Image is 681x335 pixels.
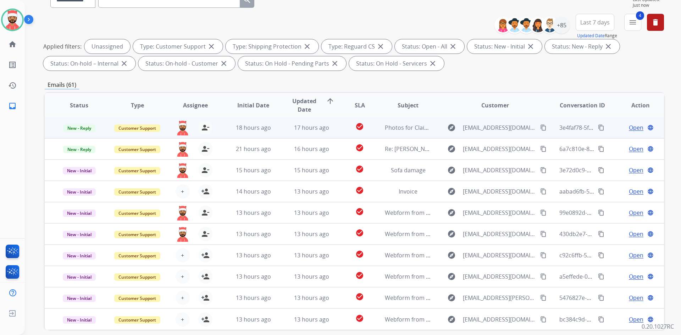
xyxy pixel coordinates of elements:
[598,167,604,173] mat-icon: content_copy
[629,18,637,27] mat-icon: menu
[236,230,271,238] span: 13 hours ago
[540,295,547,301] mat-icon: content_copy
[220,59,228,68] mat-icon: close
[114,252,160,259] span: Customer Support
[236,316,271,323] span: 13 hours ago
[463,230,536,238] span: [EMAIL_ADDRESS][DOMAIN_NAME]
[624,14,641,31] button: 4
[63,295,96,302] span: New - Initial
[385,209,546,217] span: Webform from [EMAIL_ADDRESS][DOMAIN_NAME] on [DATE]
[355,229,364,237] mat-icon: check_circle
[207,42,216,51] mat-icon: close
[633,2,664,8] span: Just now
[120,59,128,68] mat-icon: close
[540,167,547,173] mat-icon: content_copy
[114,295,160,302] span: Customer Support
[236,166,271,174] span: 15 hours ago
[43,56,135,71] div: Status: On-hold – Internal
[629,123,643,132] span: Open
[463,315,536,324] span: [EMAIL_ADDRESS][DOMAIN_NAME]
[355,207,364,216] mat-icon: check_circle
[331,59,339,68] mat-icon: close
[463,145,536,153] span: [EMAIL_ADDRESS][DOMAIN_NAME]
[238,56,346,71] div: Status: On Hold - Pending Parts
[176,184,190,199] button: +
[651,18,660,27] mat-icon: delete
[349,56,444,71] div: Status: On Hold - Servicers
[598,231,604,237] mat-icon: content_copy
[45,80,79,89] p: Emails (61)
[355,314,364,323] mat-icon: check_circle
[236,209,271,217] span: 13 hours ago
[294,316,329,323] span: 13 hours ago
[559,166,668,174] span: 3e72d0c9-478d-492b-8dce-8e7b2f6610ce
[176,163,190,178] img: agent-avatar
[63,167,96,174] span: New - Initial
[447,166,456,174] mat-icon: explore
[201,230,210,238] mat-icon: person_remove
[647,124,654,131] mat-icon: language
[559,124,663,132] span: 3e4faf78-5fa0-4fa6-925e-3162186a28e2
[447,145,456,153] mat-icon: explore
[176,291,190,305] button: +
[176,142,190,157] img: agent-avatar
[559,316,666,323] span: bc384c9d-47f8-41d3-ac56-27f6106c96ba
[598,210,604,216] mat-icon: content_copy
[201,294,210,302] mat-icon: person_add
[598,273,604,280] mat-icon: content_copy
[559,230,664,238] span: 430db2e7-7fbf-42fa-b91f-5c9c27a4d46c
[181,315,184,324] span: +
[598,295,604,301] mat-icon: content_copy
[598,146,604,152] mat-icon: content_copy
[463,251,536,259] span: [EMAIL_ADDRESS][DOMAIN_NAME]
[131,101,144,110] span: Type
[463,123,536,132] span: [EMAIL_ADDRESS][DOMAIN_NAME]
[376,42,385,51] mat-icon: close
[559,188,666,195] span: aabad6fb-52c3-45a5-9b56-78461eeff7ee
[385,316,546,323] span: Webform from [EMAIL_ADDRESS][DOMAIN_NAME] on [DATE]
[553,17,570,34] div: +85
[236,273,271,280] span: 13 hours ago
[540,188,547,195] mat-icon: content_copy
[385,230,546,238] span: Webform from [EMAIL_ADDRESS][DOMAIN_NAME] on [DATE]
[114,124,160,132] span: Customer Support
[114,167,160,174] span: Customer Support
[526,42,535,51] mat-icon: close
[577,33,617,39] span: Range
[181,251,184,259] span: +
[63,188,96,196] span: New - Initial
[63,124,95,132] span: New - Reply
[647,210,654,216] mat-icon: language
[355,101,365,110] span: SLA
[540,124,547,131] mat-icon: content_copy
[598,188,604,195] mat-icon: content_copy
[8,102,17,110] mat-icon: inbox
[201,208,210,217] mat-icon: person_remove
[385,294,589,302] span: Webform from [EMAIL_ADDRESS][PERSON_NAME][DOMAIN_NAME] on [DATE]
[114,146,160,153] span: Customer Support
[63,146,95,153] span: New - Reply
[447,208,456,217] mat-icon: explore
[391,166,426,174] span: Sofa damage
[540,231,547,237] mat-icon: content_copy
[606,93,664,118] th: Action
[133,39,223,54] div: Type: Customer Support
[114,231,160,238] span: Customer Support
[629,294,643,302] span: Open
[559,273,661,280] span: a5effede-0e94-4c85-95cf-d862c20fa42f
[463,166,536,174] span: [EMAIL_ADDRESS][DOMAIN_NAME]
[181,294,184,302] span: +
[181,187,184,196] span: +
[236,124,271,132] span: 18 hours ago
[598,316,604,323] mat-icon: content_copy
[63,252,96,259] span: New - Initial
[395,39,464,54] div: Status: Open - All
[647,167,654,173] mat-icon: language
[183,101,208,110] span: Assignee
[647,273,654,280] mat-icon: language
[559,145,670,153] span: 6a7c810e-83ed-46de-8aba-57cb4431e93b
[294,230,329,238] span: 13 hours ago
[294,145,329,153] span: 16 hours ago
[355,165,364,173] mat-icon: check_circle
[8,40,17,49] mat-icon: home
